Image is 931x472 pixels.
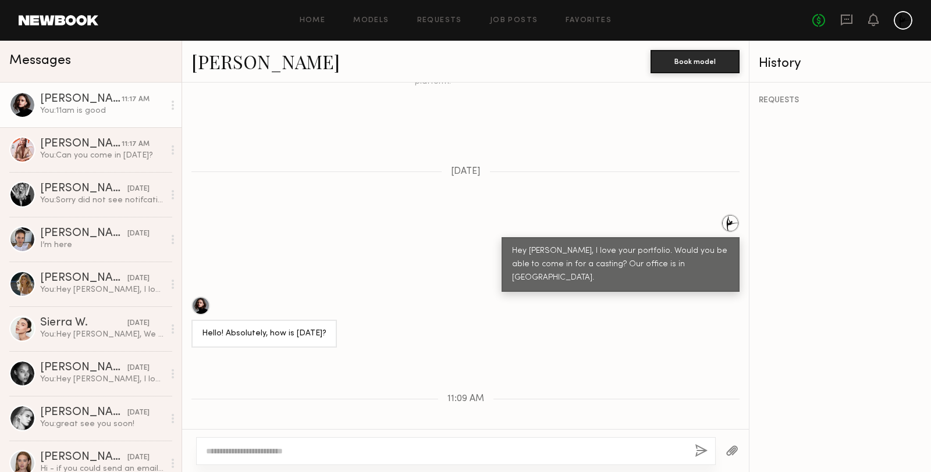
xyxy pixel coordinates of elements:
div: You: great see you soon! [40,419,164,430]
div: [PERSON_NAME] [40,452,127,463]
div: [PERSON_NAME] [40,273,127,284]
a: Home [300,17,326,24]
div: [DATE] [127,273,150,284]
span: Messages [9,54,71,67]
div: 11:17 AM [122,94,150,105]
div: [PERSON_NAME] [40,228,127,239]
div: You: Sorry did not see notifcations' [40,195,164,206]
a: Book model [651,56,740,66]
div: You: Hey [PERSON_NAME], We are still interested in meeting you! Would you be able to come in for ... [40,329,164,340]
div: [PERSON_NAME] [40,183,127,195]
div: [PERSON_NAME] [40,138,122,150]
div: [PERSON_NAME] [40,362,127,374]
a: Favorites [566,17,612,24]
div: 11:17 AM [122,139,150,150]
div: Sierra W. [40,317,127,329]
div: [DATE] [127,452,150,463]
div: [PERSON_NAME] [40,94,122,105]
div: [DATE] [127,184,150,195]
div: [PERSON_NAME] [40,407,127,419]
div: You: 11am is good [40,105,164,116]
a: Job Posts [490,17,538,24]
a: [PERSON_NAME] [191,49,340,74]
div: [DATE] [127,407,150,419]
span: 11:09 AM [447,394,484,404]
div: [DATE] [127,228,150,239]
div: History [759,57,922,70]
a: Requests [417,17,462,24]
a: Models [353,17,389,24]
div: [DATE] [127,363,150,374]
div: Hello! Absolutely, how is [DATE]? [202,327,326,341]
div: You: Hey [PERSON_NAME], I love your portfolio. Would you be able to come in for a casting? Our of... [40,374,164,385]
div: You: Hey [PERSON_NAME], I love your portfolio. Would you be able to come in for a casting? Our of... [40,284,164,295]
div: I’m here [40,239,164,251]
div: [DATE] [127,318,150,329]
span: [DATE] [451,167,481,177]
div: You: Can you come in [DATE]? [40,150,164,161]
button: Book model [651,50,740,73]
div: REQUESTS [759,96,922,105]
div: Hey [PERSON_NAME], I love your portfolio. Would you be able to come in for a casting? Our office ... [512,245,729,285]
